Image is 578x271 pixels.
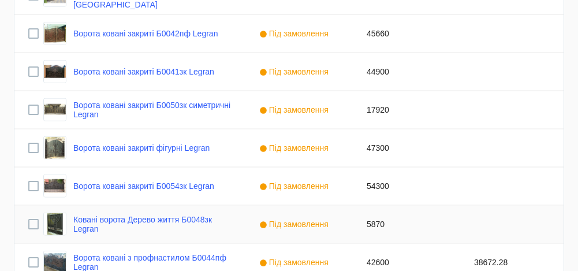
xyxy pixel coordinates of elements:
[259,143,331,153] span: Під замовлення
[73,101,232,119] a: Ворота ковані закриті Б0050зк симетричні Legran
[259,105,331,114] span: Під замовлення
[259,220,331,229] span: Під замовлення
[353,129,460,167] div: 47300
[259,181,331,191] span: Під замовлення
[353,168,460,205] div: 54300
[73,181,214,191] a: Ворота ковані закриті Б0054зк Legran
[259,258,331,267] span: Під замовлення
[73,143,210,153] a: Ворота ковані закриті фігурні Legran
[73,215,232,233] a: Ковані ворота Дерево життя Б0048зк Legran
[259,29,331,38] span: Під замовлення
[73,67,214,76] a: Ворота ковані закриті Б0041зк Legran
[353,206,460,243] div: 5870
[353,15,460,53] div: 45660
[73,29,218,38] a: Ворота ковані закриті Б0042пф Legran
[353,53,460,91] div: 44900
[353,91,460,129] div: 17920
[259,67,331,76] span: Під замовлення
